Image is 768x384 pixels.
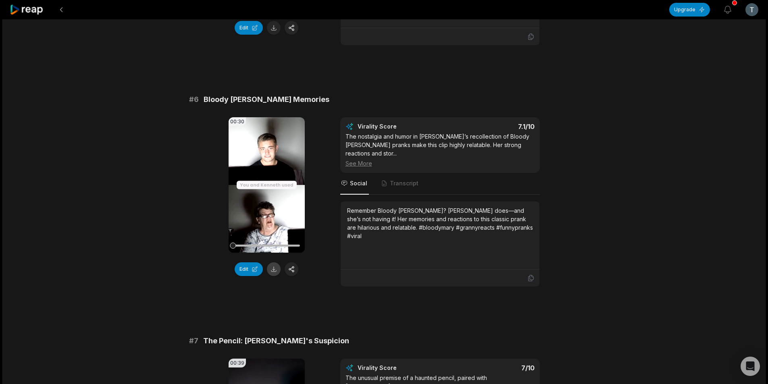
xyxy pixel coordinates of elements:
div: 7 /10 [448,364,535,372]
div: 7.1 /10 [448,122,535,131]
span: # 6 [189,94,199,105]
button: Upgrade [669,3,710,17]
div: Open Intercom Messenger [741,357,760,376]
div: See More [345,159,535,168]
video: Your browser does not support mp4 format. [229,117,305,253]
button: Edit [235,262,263,276]
div: Virality Score [358,364,444,372]
span: # 7 [189,335,198,347]
span: The Pencil: [PERSON_NAME]'s Suspicion [203,335,349,347]
button: Edit [235,21,263,35]
span: Social [350,179,367,187]
nav: Tabs [340,173,540,195]
div: The nostalgia and humor in [PERSON_NAME]’s recollection of Bloody [PERSON_NAME] pranks make this ... [345,132,535,168]
span: Bloody [PERSON_NAME] Memories [204,94,329,105]
div: Remember Bloody [PERSON_NAME]? [PERSON_NAME] does—and she’s not having it! Her memories and react... [347,206,533,240]
span: Transcript [390,179,418,187]
div: Virality Score [358,122,444,131]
